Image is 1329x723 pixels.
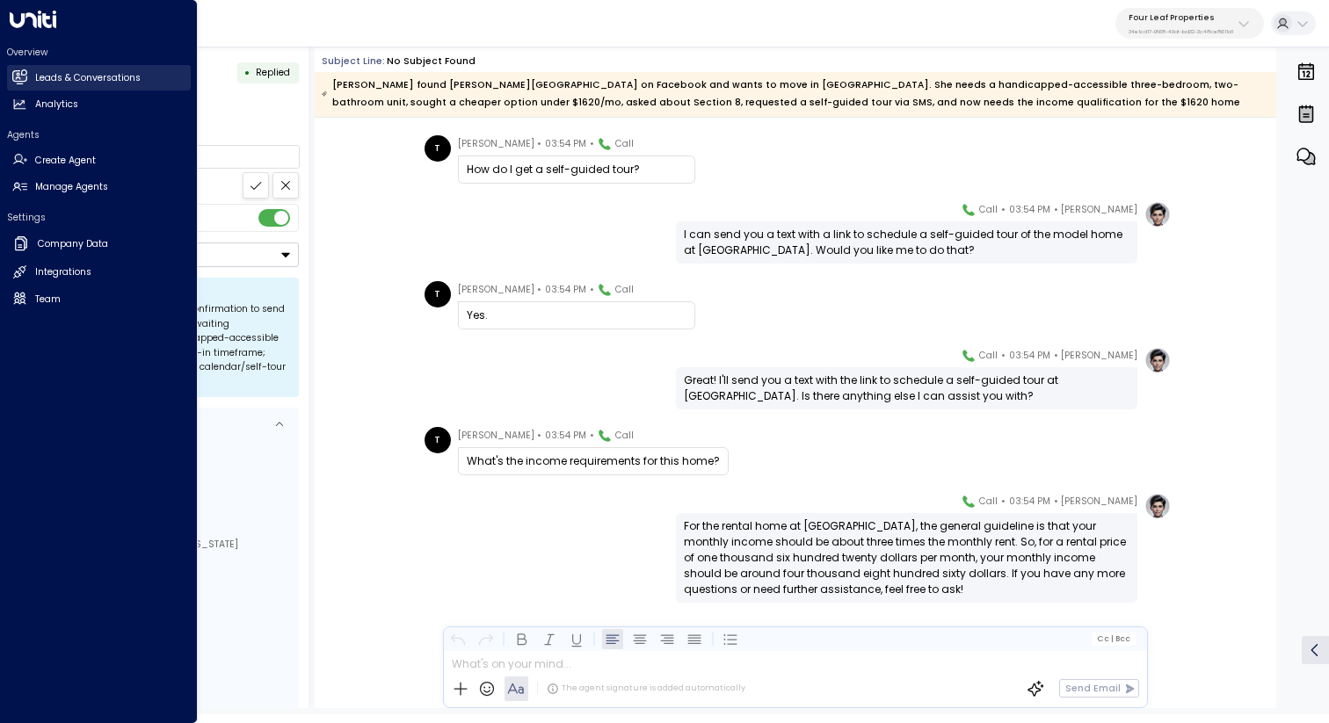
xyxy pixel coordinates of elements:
[35,180,108,194] h2: Manage Agents
[1129,12,1233,23] p: Four Leaf Properties
[38,237,108,251] h2: Company Data
[322,54,385,68] span: Subject Line:
[1054,347,1058,365] span: •
[425,427,451,453] div: T
[1097,634,1130,643] span: Cc Bcc
[1054,493,1058,510] span: •
[7,46,191,59] h2: Overview
[590,427,594,445] span: •
[35,154,96,168] h2: Create Agent
[35,293,61,307] h2: Team
[425,135,451,162] div: T
[447,628,468,649] button: Undo
[7,92,191,118] a: Analytics
[7,230,191,258] a: Company Data
[1092,633,1136,645] button: Cc|Bcc
[458,281,534,299] span: [PERSON_NAME]
[7,175,191,200] a: Manage Agents
[467,162,686,177] div: How do I get a self-guided tour?
[1009,201,1050,219] span: 03:54 PM
[615,281,634,299] span: Call
[545,427,586,445] span: 03:54 PM
[467,453,720,469] div: What's the income requirements for this home?
[1061,493,1137,510] span: [PERSON_NAME]
[467,307,686,323] div: Yes.
[7,128,191,141] h2: Agents
[244,61,251,84] div: •
[7,65,191,90] a: Leads & Conversations
[1001,493,1006,510] span: •
[684,518,1129,597] div: For the rental home at [GEOGRAPHIC_DATA], the general guideline is that your monthly income shoul...
[590,281,594,299] span: •
[545,135,586,153] span: 03:54 PM
[1061,201,1137,219] span: [PERSON_NAME]
[7,286,191,312] a: Team
[1144,347,1171,373] img: profile-logo.png
[7,148,191,173] a: Create Agent
[537,135,541,153] span: •
[35,98,78,112] h2: Analytics
[1009,347,1050,365] span: 03:54 PM
[1110,634,1113,643] span: |
[1001,201,1006,219] span: •
[458,427,534,445] span: [PERSON_NAME]
[475,628,496,649] button: Redo
[1009,493,1050,510] span: 03:54 PM
[256,66,290,79] span: Replied
[979,493,998,510] span: Call
[979,347,998,365] span: Call
[684,372,1129,404] div: Great! I'll send you a text with the link to schedule a self-guided tour at [GEOGRAPHIC_DATA]. Is...
[684,227,1129,258] div: I can send you a text with a link to schedule a self-guided tour of the model home at [GEOGRAPHIC...
[537,427,541,445] span: •
[1054,201,1058,219] span: •
[1144,493,1171,519] img: profile-logo.png
[425,281,451,307] div: T
[7,211,191,224] h2: Settings
[1001,347,1006,365] span: •
[545,281,586,299] span: 03:54 PM
[1144,201,1171,228] img: profile-logo.png
[547,683,745,695] div: The agent signature is added automatically
[7,260,191,286] a: Integrations
[590,135,594,153] span: •
[322,76,1268,112] div: [PERSON_NAME] found [PERSON_NAME][GEOGRAPHIC_DATA] on Facebook and wants to move in [GEOGRAPHIC_D...
[1061,347,1137,365] span: [PERSON_NAME]
[35,71,141,85] h2: Leads & Conversations
[387,54,476,69] div: No subject found
[1129,28,1233,35] p: 34e1cd17-0f68-49af-bd32-3c48ce8611d1
[537,281,541,299] span: •
[458,135,534,153] span: [PERSON_NAME]
[979,201,998,219] span: Call
[615,135,634,153] span: Call
[35,265,91,279] h2: Integrations
[615,427,634,445] span: Call
[1115,8,1264,39] button: Four Leaf Properties34e1cd17-0f68-49af-bd32-3c48ce8611d1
